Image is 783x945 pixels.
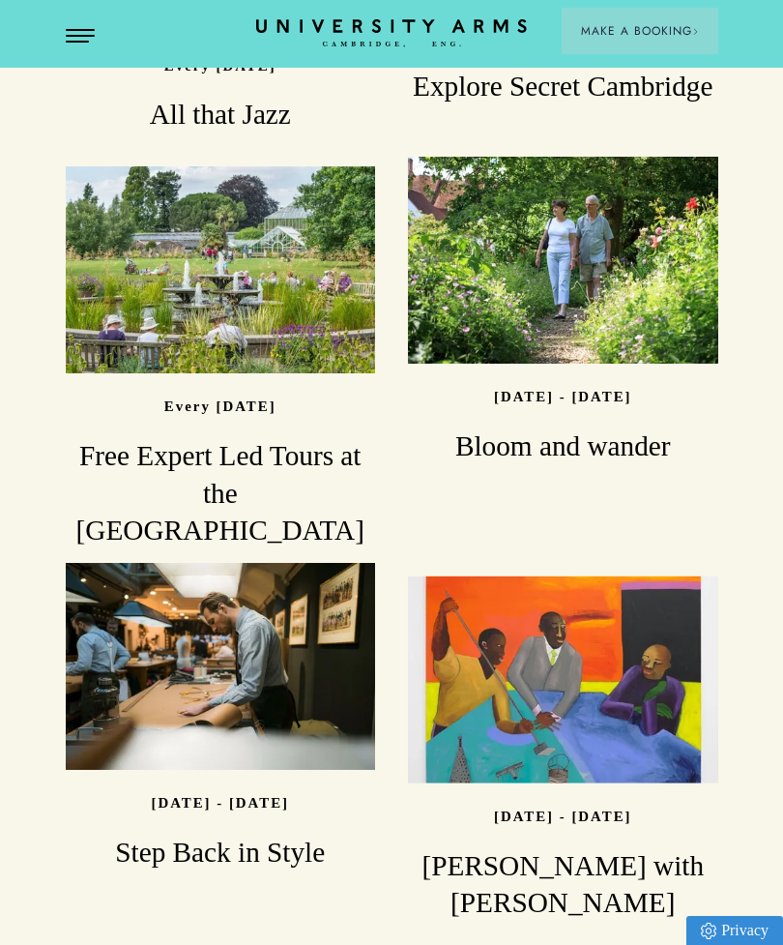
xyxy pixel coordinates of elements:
[408,428,718,465] h3: Bloom and wander
[164,399,276,414] p: Every [DATE]
[66,29,95,44] button: Open Menu
[562,8,718,54] button: Make a BookingArrow icon
[151,795,289,811] p: [DATE] - [DATE]
[494,389,632,404] p: [DATE] - [DATE]
[66,96,376,133] h3: All that Jazz
[66,166,376,549] a: image-0d4ad60cadd4bbe327cefbc3ad3ba3bd9195937d-7252x4840-jpg Every [DATE] Free Expert Led Tours a...
[408,69,718,106] h3: Explore Secret Cambridge
[701,923,716,939] img: Privacy
[408,157,718,464] a: image-44844f17189f97b16a1959cb954ea70d42296e25-6720x4480-jpg [DATE] - [DATE] Bloom and wander
[66,437,376,550] h3: Free Expert Led Tours at the [GEOGRAPHIC_DATA]
[692,28,699,35] img: Arrow icon
[256,19,527,48] a: Home
[66,833,376,871] h3: Step Back in Style
[408,576,718,922] a: image-25df3ec9b37ea750cd6960da82533a974e7a0873-2560x2498-jpg [DATE] - [DATE] [PERSON_NAME] with [...
[686,916,783,945] a: Privacy
[66,563,376,871] a: image-7be44839b400e9dd94b2cafbada34606da4758ad-8368x5584-jpg [DATE] - [DATE] Step Back in Style
[494,809,632,824] p: [DATE] - [DATE]
[164,58,276,74] p: Every [DATE]
[581,22,699,40] span: Make a Booking
[408,846,718,922] h3: [PERSON_NAME] with [PERSON_NAME]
